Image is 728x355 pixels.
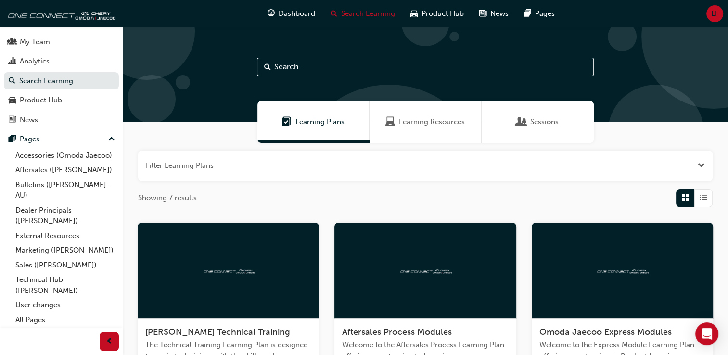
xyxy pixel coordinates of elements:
a: News [4,111,119,129]
span: news-icon [9,116,16,125]
span: Omoda Jaecoo Express Modules [539,327,672,337]
span: people-icon [9,38,16,47]
button: DashboardMy TeamAnalyticsSearch LearningProduct HubNews [4,12,119,130]
div: Open Intercom Messenger [695,322,718,345]
span: Learning Plans [282,116,292,127]
a: Accessories (Omoda Jaecoo) [12,148,119,163]
div: Product Hub [20,95,62,106]
span: Learning Resources [399,116,465,127]
span: [PERSON_NAME] Technical Training [145,327,290,337]
a: All Pages [12,313,119,328]
span: Grid [682,192,689,203]
span: Aftersales Process Modules [342,327,452,337]
span: car-icon [9,96,16,105]
a: Learning PlansLearning Plans [257,101,370,143]
a: User changes [12,298,119,313]
img: oneconnect [596,266,649,275]
a: External Resources [12,228,119,243]
span: up-icon [108,133,115,146]
input: Search... [257,58,594,76]
div: Analytics [20,56,50,67]
a: Dealer Principals ([PERSON_NAME]) [12,203,119,228]
span: Sessions [517,116,526,127]
a: Technical Hub ([PERSON_NAME]) [12,272,119,298]
a: search-iconSearch Learning [323,4,403,24]
a: guage-iconDashboard [260,4,323,24]
span: pages-icon [524,8,531,20]
a: Search Learning [4,72,119,90]
div: Pages [20,134,39,145]
a: SessionsSessions [482,101,594,143]
span: search-icon [9,77,15,86]
a: Analytics [4,52,119,70]
a: My Team [4,33,119,51]
span: Pages [535,8,555,19]
span: chart-icon [9,57,16,66]
span: news-icon [479,8,486,20]
a: Aftersales ([PERSON_NAME]) [12,163,119,177]
span: guage-icon [268,8,275,20]
button: Open the filter [698,160,705,171]
span: Learning Resources [385,116,395,127]
span: search-icon [331,8,337,20]
span: Sessions [530,116,559,127]
span: Showing 7 results [138,192,197,203]
a: Bulletins ([PERSON_NAME] - AU) [12,177,119,203]
img: oneconnect [202,266,255,275]
div: News [20,114,38,126]
span: pages-icon [9,135,16,144]
a: news-iconNews [472,4,516,24]
span: Search [264,62,271,73]
span: car-icon [410,8,418,20]
span: LF [711,8,719,19]
img: oneconnect [5,4,115,23]
span: News [490,8,509,19]
button: Pages [4,130,119,148]
div: My Team [20,37,50,48]
span: Product Hub [421,8,464,19]
span: prev-icon [106,336,113,348]
img: oneconnect [399,266,452,275]
span: Search Learning [341,8,395,19]
button: LF [706,5,723,22]
span: Dashboard [279,8,315,19]
a: Marketing ([PERSON_NAME]) [12,243,119,258]
a: Product Hub [4,91,119,109]
span: List [700,192,707,203]
a: Learning ResourcesLearning Resources [370,101,482,143]
a: pages-iconPages [516,4,562,24]
a: car-iconProduct Hub [403,4,472,24]
span: Learning Plans [295,116,345,127]
a: Sales ([PERSON_NAME]) [12,258,119,273]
